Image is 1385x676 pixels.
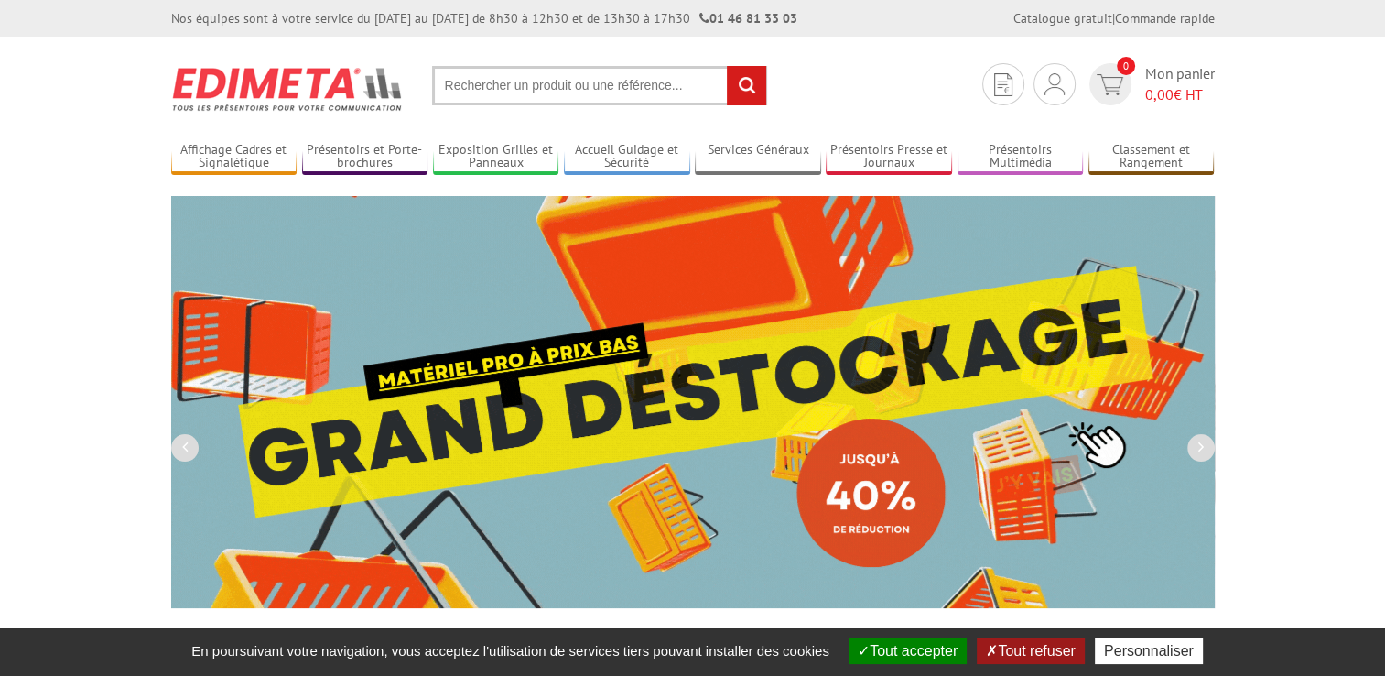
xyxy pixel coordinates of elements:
[1088,142,1215,172] a: Classement et Rangement
[958,142,1084,172] a: Présentoirs Multimédia
[1145,63,1215,105] span: Mon panier
[1117,57,1135,75] span: 0
[171,55,405,123] img: Présentoir, panneau, stand - Edimeta - PLV, affichage, mobilier bureau, entreprise
[695,142,821,172] a: Services Généraux
[564,142,690,172] a: Accueil Guidage et Sécurité
[1013,9,1215,27] div: |
[727,66,766,105] input: rechercher
[994,73,1012,96] img: devis rapide
[432,66,767,105] input: Rechercher un produit ou une référence...
[1095,638,1203,664] button: Personnaliser (fenêtre modale)
[433,142,559,172] a: Exposition Grilles et Panneaux
[1085,63,1215,105] a: devis rapide 0 Mon panier 0,00€ HT
[977,638,1084,664] button: Tout refuser
[1044,73,1065,95] img: devis rapide
[171,9,797,27] div: Nos équipes sont à votre service du [DATE] au [DATE] de 8h30 à 12h30 et de 13h30 à 17h30
[1013,10,1112,27] a: Catalogue gratuit
[1145,85,1174,104] span: 0,00
[849,638,967,664] button: Tout accepter
[1145,84,1215,105] span: € HT
[171,142,298,172] a: Affichage Cadres et Signalétique
[302,142,428,172] a: Présentoirs et Porte-brochures
[1115,10,1215,27] a: Commande rapide
[182,643,839,659] span: En poursuivant votre navigation, vous acceptez l'utilisation de services tiers pouvant installer ...
[699,10,797,27] strong: 01 46 81 33 03
[1097,74,1123,95] img: devis rapide
[826,142,952,172] a: Présentoirs Presse et Journaux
